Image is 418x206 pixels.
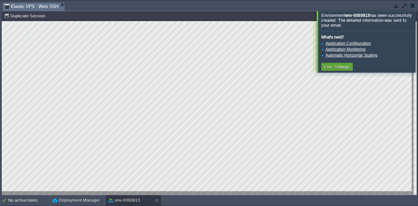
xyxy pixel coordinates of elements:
div: No active tasks [8,195,49,206]
a: Automatic Horizontal Scaling [326,53,378,58]
a: Application Monitoring [326,47,366,52]
a: Application Configuration [326,41,371,46]
button: Deployment Manager [52,197,100,204]
span: Environment has been successfully created. The detailed information was sent to your email. [321,13,412,28]
button: Duplicate Session [4,13,47,19]
span: Elastic VPS : Web SSH [4,2,59,11]
button: Env. Settings [322,64,352,70]
button: env-9393813 [108,197,140,204]
b: env-9393813 [345,13,370,18]
b: What's next? [321,35,344,39]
